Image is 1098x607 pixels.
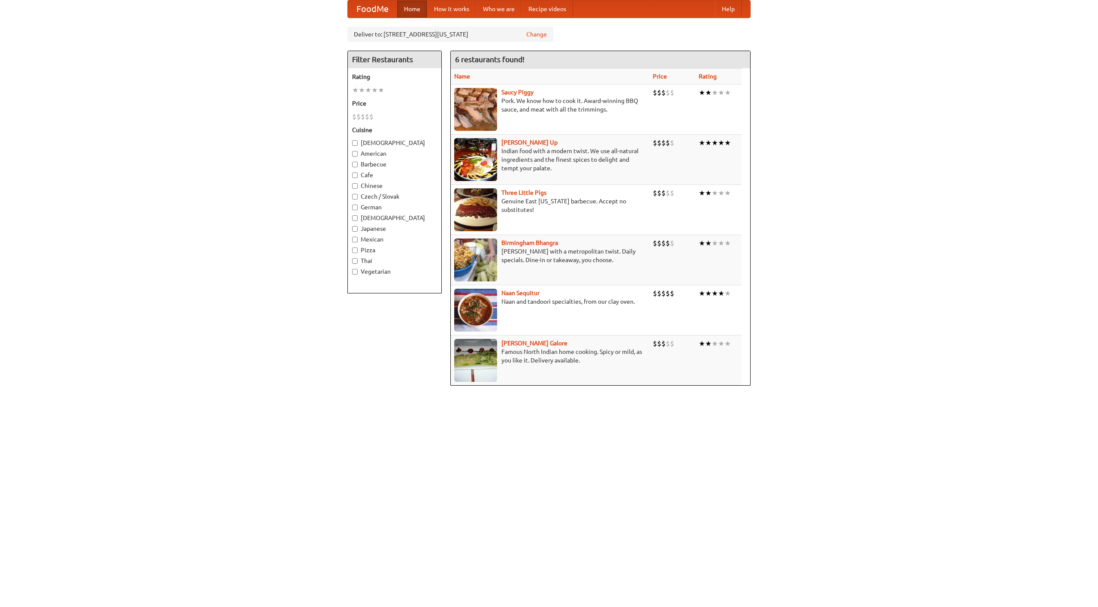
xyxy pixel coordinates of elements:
[657,239,661,248] li: $
[666,138,670,148] li: $
[454,188,497,231] img: littlepigs.jpg
[657,188,661,198] li: $
[352,205,358,210] input: German
[705,339,712,348] li: ★
[352,214,437,222] label: [DEMOGRAPHIC_DATA]
[352,203,437,211] label: German
[526,30,547,39] a: Change
[454,347,646,365] p: Famous North Indian home cooking. Spicy or mild, as you like it. Delivery available.
[352,140,358,146] input: [DEMOGRAPHIC_DATA]
[352,72,437,81] h5: Rating
[724,339,731,348] li: ★
[352,160,437,169] label: Barbecue
[352,269,358,275] input: Vegetarian
[352,112,356,121] li: $
[670,88,674,97] li: $
[699,138,705,148] li: ★
[501,89,534,96] b: Saucy Piggy
[352,181,437,190] label: Chinese
[352,139,437,147] label: [DEMOGRAPHIC_DATA]
[661,138,666,148] li: $
[661,188,666,198] li: $
[365,85,371,95] li: ★
[352,246,437,254] label: Pizza
[653,339,657,348] li: $
[455,55,525,63] ng-pluralize: 6 restaurants found!
[454,239,497,281] img: bhangra.jpg
[348,0,397,18] a: FoodMe
[347,27,553,42] div: Deliver to: [STREET_ADDRESS][US_STATE]
[371,85,378,95] li: ★
[705,188,712,198] li: ★
[705,289,712,298] li: ★
[699,73,717,80] a: Rating
[653,88,657,97] li: $
[724,239,731,248] li: ★
[657,289,661,298] li: $
[501,290,540,296] a: Naan Sequitur
[454,88,497,131] img: saucy.jpg
[352,149,437,158] label: American
[724,188,731,198] li: ★
[352,194,358,199] input: Czech / Slovak
[365,112,369,121] li: $
[454,147,646,172] p: Indian food with a modern twist. We use all-natural ingredients and the finest spices to delight ...
[699,289,705,298] li: ★
[657,339,661,348] li: $
[718,289,724,298] li: ★
[718,239,724,248] li: ★
[712,88,718,97] li: ★
[653,138,657,148] li: $
[670,339,674,348] li: $
[361,112,365,121] li: $
[718,138,724,148] li: ★
[653,188,657,198] li: $
[724,88,731,97] li: ★
[699,188,705,198] li: ★
[670,289,674,298] li: $
[352,172,358,178] input: Cafe
[718,339,724,348] li: ★
[359,85,365,95] li: ★
[352,235,437,244] label: Mexican
[454,289,497,332] img: naansequitur.jpg
[699,239,705,248] li: ★
[724,138,731,148] li: ★
[705,239,712,248] li: ★
[699,339,705,348] li: ★
[352,183,358,189] input: Chinese
[348,51,441,68] h4: Filter Restaurants
[670,239,674,248] li: $
[661,239,666,248] li: $
[352,192,437,201] label: Czech / Slovak
[352,85,359,95] li: ★
[666,188,670,198] li: $
[653,73,667,80] a: Price
[724,289,731,298] li: ★
[397,0,427,18] a: Home
[454,197,646,214] p: Genuine East [US_STATE] barbecue. Accept no substitutes!
[661,289,666,298] li: $
[352,162,358,167] input: Barbecue
[352,171,437,179] label: Cafe
[712,188,718,198] li: ★
[356,112,361,121] li: $
[657,88,661,97] li: $
[454,339,497,382] img: currygalore.jpg
[454,138,497,181] img: curryup.jpg
[661,88,666,97] li: $
[352,257,437,265] label: Thai
[718,88,724,97] li: ★
[501,239,558,246] a: Birmingham Bhangra
[352,151,358,157] input: American
[666,339,670,348] li: $
[501,139,558,146] a: [PERSON_NAME] Up
[501,189,546,196] a: Three Little Pigs
[427,0,476,18] a: How it works
[352,248,358,253] input: Pizza
[352,226,358,232] input: Japanese
[352,99,437,108] h5: Price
